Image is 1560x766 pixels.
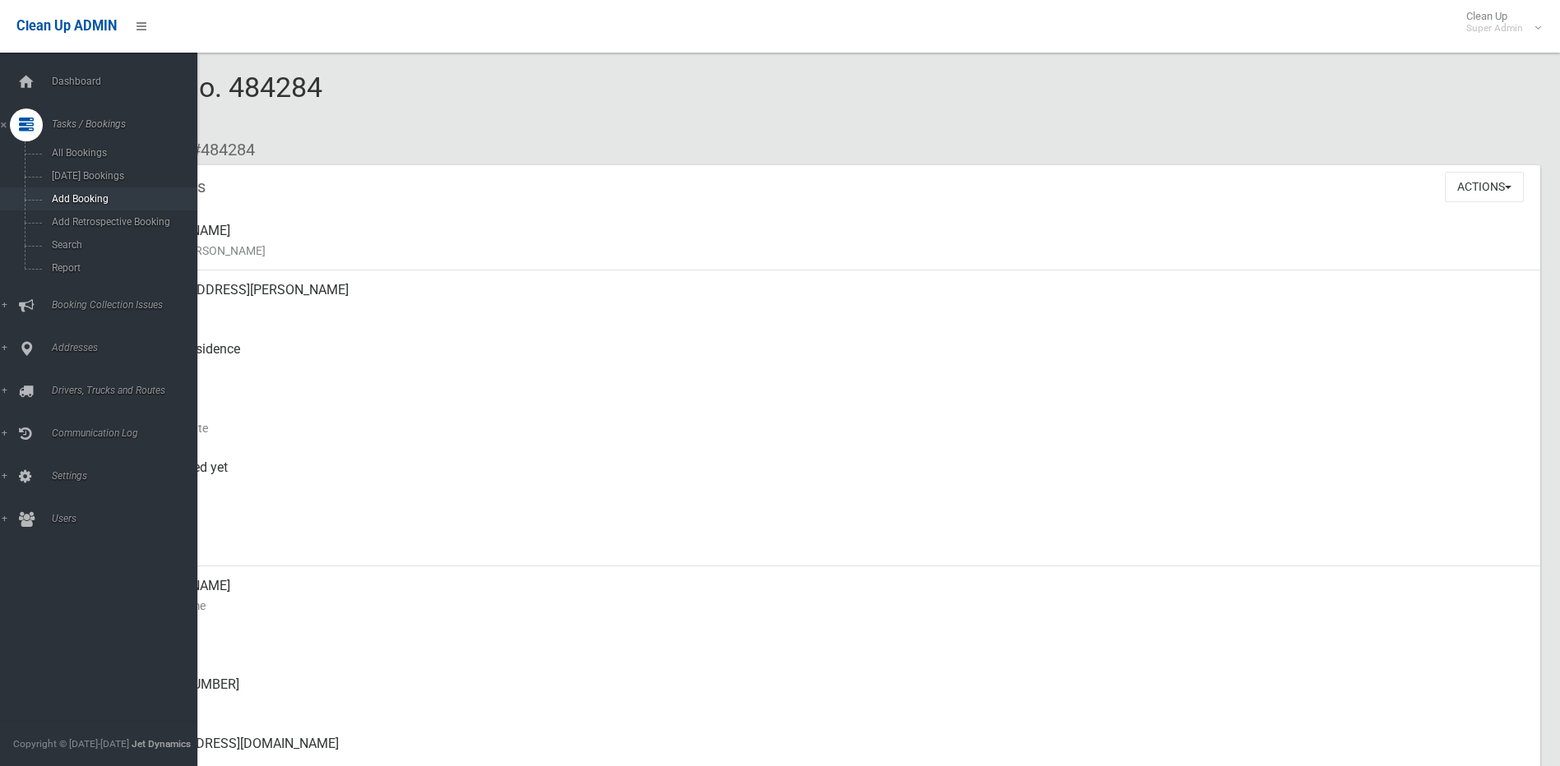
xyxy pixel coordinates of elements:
[47,216,196,228] span: Add Retrospective Booking
[47,239,196,251] span: Search
[132,241,1527,261] small: Name of [PERSON_NAME]
[1458,10,1539,35] span: Clean Up
[47,470,210,482] span: Settings
[132,596,1527,616] small: Contact Name
[132,300,1527,320] small: Address
[47,147,196,159] span: All Bookings
[47,385,210,396] span: Drivers, Trucks and Routes
[47,118,210,130] span: Tasks / Bookings
[132,389,1527,448] div: [DATE]
[47,76,210,87] span: Dashboard
[132,635,1527,655] small: Mobile
[1466,22,1523,35] small: Super Admin
[47,170,196,182] span: [DATE] Bookings
[47,342,210,353] span: Addresses
[1445,172,1524,202] button: Actions
[132,418,1527,438] small: Collection Date
[132,359,1527,379] small: Pickup Point
[132,478,1527,497] small: Collected At
[47,299,210,311] span: Booking Collection Issues
[16,18,117,34] span: Clean Up ADMIN
[47,513,210,524] span: Users
[13,738,129,750] span: Copyright © [DATE]-[DATE]
[132,211,1527,270] div: [PERSON_NAME]
[47,262,196,274] span: Report
[132,330,1527,389] div: Front of Residence
[132,448,1527,507] div: Not collected yet
[132,507,1527,566] div: [DATE]
[132,694,1527,714] small: Landline
[47,427,210,439] span: Communication Log
[132,537,1527,556] small: Zone
[132,566,1527,625] div: [PERSON_NAME]
[132,665,1527,724] div: [PHONE_NUMBER]
[132,738,191,750] strong: Jet Dynamics
[72,71,322,135] span: Booking No. 484284
[132,270,1527,330] div: [STREET_ADDRESS][PERSON_NAME]
[47,193,196,205] span: Add Booking
[179,135,255,165] li: #484284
